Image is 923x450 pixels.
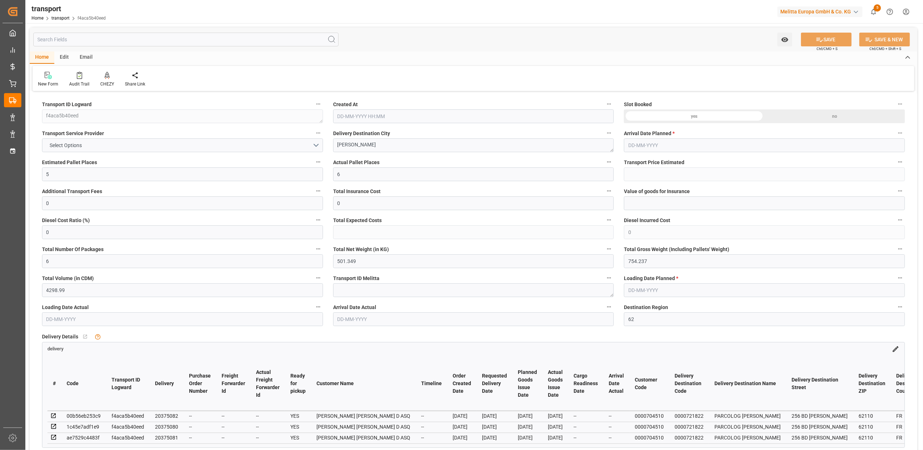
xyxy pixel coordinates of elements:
div: [DATE] [453,422,471,431]
div: Edit [54,51,74,64]
textarea: f4aca5b40eed [42,109,323,123]
span: Loading Date Planned [624,275,678,282]
textarea: [PERSON_NAME] [333,138,614,152]
div: Home [30,51,54,64]
th: Timeline [416,357,447,411]
div: -- [574,422,598,431]
span: Total Insurance Cost [333,188,381,195]
div: [DATE] [548,422,563,431]
button: Help Center [882,4,898,20]
div: [PERSON_NAME] [PERSON_NAME] D ASQ [316,412,410,420]
th: Actual Freight Forwarder Id [251,357,285,411]
div: transport [32,3,106,14]
div: yes [624,109,764,123]
div: -- [189,433,211,442]
div: -- [256,412,280,420]
input: DD-MM-YYYY HH:MM [333,109,614,123]
div: -- [222,433,245,442]
div: FR [896,433,923,442]
div: CHEZY [100,81,114,87]
button: Transport Service Provider [314,128,323,138]
span: Ctrl/CMD + S [817,46,838,51]
button: Transport ID Melitta [604,273,614,283]
th: Planned Goods Issue Date [512,357,542,411]
div: [DATE] [482,433,507,442]
th: Requested Delivery Date [477,357,512,411]
button: Total Gross Weight (Including Pallets' Weight) [895,244,905,254]
button: SAVE [801,33,852,46]
button: Destination Region [895,302,905,312]
button: SAVE & NEW [859,33,910,46]
span: Total Gross Weight (Including Pallets' Weight) [624,246,729,253]
span: Created At [333,101,358,108]
div: PARCOLOG [PERSON_NAME] [714,412,781,420]
div: [PERSON_NAME] [PERSON_NAME] D ASQ [316,422,410,431]
span: Ctrl/CMD + Shift + S [869,46,901,51]
div: -- [574,433,598,442]
th: Freight Forwarder Id [216,357,251,411]
div: [PERSON_NAME] [PERSON_NAME] D ASQ [316,433,410,442]
div: 256 BD [PERSON_NAME] [792,412,848,420]
th: Delivery Destination Name [709,357,786,411]
div: 62110 [859,433,885,442]
button: Arrival Date Actual [604,302,614,312]
div: f4aca5b40eed [112,433,144,442]
span: Transport ID Logward [42,101,92,108]
button: open menu [42,138,323,152]
th: Code [61,357,106,411]
div: FR [896,412,923,420]
th: Customer Name [311,357,416,411]
input: DD-MM-YYYY [624,283,905,297]
div: -- [421,422,442,431]
span: Diesel Incurred Cost [624,217,670,224]
span: Value of goods for Insurance [624,188,690,195]
th: Transport ID Logward [106,357,150,411]
button: Transport Price Estimated [895,157,905,167]
th: Ready for pickup [285,357,311,411]
input: DD-MM-YYYY [333,312,614,326]
div: [DATE] [518,422,537,431]
span: Slot Booked [624,101,652,108]
span: delivery [47,346,63,352]
span: Loading Date Actual [42,304,89,311]
div: [DATE] [482,422,507,431]
button: Total Volume (in CDM) [314,273,323,283]
span: Destination Region [624,304,668,311]
div: Email [74,51,98,64]
span: Arrival Date Planned [624,130,675,137]
button: Diesel Incurred Cost [895,215,905,225]
div: [DATE] [548,433,563,442]
div: [DATE] [453,433,471,442]
input: Search Fields [33,33,339,46]
input: DD-MM-YYYY [42,312,323,326]
div: -- [609,412,624,420]
th: Order Created Date [447,357,477,411]
span: Total Net Weight (in KG) [333,246,389,253]
div: [DATE] [548,412,563,420]
div: -- [256,422,280,431]
div: -- [222,422,245,431]
button: Value of goods for Insurance [895,186,905,196]
button: Estimated Pallet Places [314,157,323,167]
button: Diesel Cost Ratio (%) [314,215,323,225]
th: Arrival Date Actual [603,357,629,411]
div: -- [222,412,245,420]
span: Transport Service Provider [42,130,104,137]
th: Delivery [150,357,184,411]
div: 20375081 [155,433,178,442]
span: Select Options [46,142,86,149]
div: Melitta Europa GmbH & Co. KG [777,7,863,17]
div: 20375082 [155,412,178,420]
span: Delivery Destination City [333,130,390,137]
span: Estimated Pallet Places [42,159,97,166]
th: Purchase Order Number [184,357,216,411]
a: Home [32,16,43,21]
span: Total Volume (in CDM) [42,275,94,282]
div: ae7529c4483f [67,433,101,442]
button: Loading Date Actual [314,302,323,312]
th: Actual Goods Issue Date [542,357,568,411]
button: show 5 new notifications [865,4,882,20]
input: DD-MM-YYYY [624,138,905,152]
button: Total Net Weight (in KG) [604,244,614,254]
span: Actual Pallet Places [333,159,379,166]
